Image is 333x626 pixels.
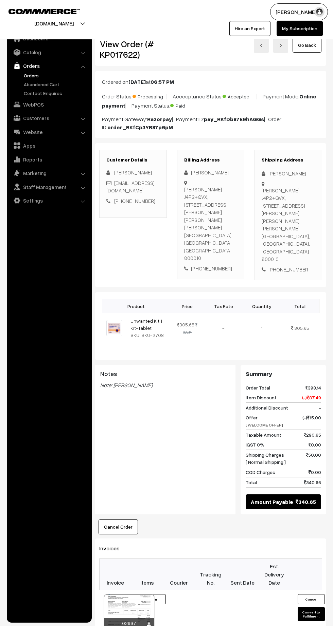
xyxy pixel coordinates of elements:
[304,479,321,486] span: 340.65
[99,545,128,552] span: Invoices
[305,384,321,391] span: 393.14
[102,299,170,313] th: Product
[8,7,68,15] a: COMMMERCE
[133,91,166,100] span: Processing
[246,431,281,438] span: Taxable Amount
[184,157,238,163] h3: Billing Address
[22,81,89,88] a: Abandoned Cart
[246,414,283,428] span: Offer
[258,559,290,590] th: Est. Delivery Date
[246,422,283,428] span: [ WELCOME OFFER]
[106,320,122,336] img: UNWANTED KIT.jpeg
[8,181,89,193] a: Staff Management
[318,404,321,411] span: -
[277,21,323,36] a: My Subscription
[114,198,155,204] a: [PHONE_NUMBER]
[130,331,166,339] div: SKU: SKU-2708
[8,153,89,166] a: Reports
[8,112,89,124] a: Customers
[223,91,257,100] span: Accepted
[302,394,321,401] span: (-) 87.49
[298,594,325,604] button: Cancel
[8,46,89,58] a: Catalog
[131,559,163,590] th: Items
[184,169,238,176] div: [PERSON_NAME]
[262,157,315,163] h3: Shipping Address
[314,7,325,17] img: user
[106,157,160,163] h3: Customer Details
[227,559,259,590] th: Sent Date
[151,78,174,85] b: 06:57 PM
[183,323,198,334] strike: 393.14
[262,170,315,177] div: [PERSON_NAME]
[298,607,325,621] button: Convert to Fulfilment
[205,299,243,313] th: Tax Rate
[8,194,89,207] a: Settings
[246,404,288,411] span: Additional Discount
[100,381,230,389] blockquote: Note: [PERSON_NAME]
[246,384,270,391] span: Order Total
[8,126,89,138] a: Website
[8,9,80,14] img: COMMMERCE
[246,370,321,378] h3: Summary
[170,100,204,109] span: Paid
[261,325,263,331] span: 1
[281,299,319,313] th: Total
[302,414,321,428] span: (-) 15.00
[106,180,155,194] a: [EMAIL_ADDRESS][DOMAIN_NAME]
[246,394,277,401] span: Item Discount
[205,313,243,343] td: -
[100,370,230,378] h3: Notes
[294,325,309,331] span: 305.65
[128,78,146,85] b: [DATE]
[262,266,315,273] div: [PHONE_NUMBER]
[229,21,270,36] a: Hire an Expert
[309,469,321,476] span: 0.00
[296,498,316,506] span: 340.65
[22,90,89,97] a: Contact Enquires
[246,469,275,476] span: COD Charges
[100,559,132,590] th: Invoice
[147,116,172,122] b: Razorpay
[246,479,257,486] span: Total
[279,43,283,48] img: right-arrow.png
[304,431,321,438] span: 290.65
[243,299,281,313] th: Quantity
[8,60,89,72] a: Orders
[102,91,319,110] p: Order Status: | Accceptance Status: | Payment Mode: | Payment Status:
[293,38,321,53] a: Go Back
[177,322,194,327] span: 305.65
[270,3,328,20] button: [PERSON_NAME]
[204,116,264,122] b: pay_RKfDb87E9hAGGs
[107,124,173,131] b: order_RKfCp3YR87p6pM
[306,451,321,466] span: 50.00
[130,318,162,331] a: Unwanted Kit 1 Kit-Tablet
[114,169,152,175] span: [PERSON_NAME]
[184,186,238,262] div: [PERSON_NAME] J4P2+QVX, [STREET_ADDRESS][PERSON_NAME][PERSON_NAME][PERSON_NAME] [GEOGRAPHIC_DATA]...
[246,441,264,448] span: IGST 0%
[170,299,205,313] th: Price
[184,265,238,272] div: [PHONE_NUMBER]
[262,187,315,263] div: [PERSON_NAME] J4P2+QVX, [STREET_ADDRESS][PERSON_NAME][PERSON_NAME][PERSON_NAME] [GEOGRAPHIC_DATA]...
[8,98,89,111] a: WebPOS
[102,78,319,86] p: Ordered on at
[195,559,227,590] th: Tracking No.
[22,72,89,79] a: Orders
[8,167,89,179] a: Marketing
[99,519,138,534] button: Cancel Order
[259,43,263,48] img: left-arrow.png
[102,115,319,131] p: Payment Gateway: | Payment ID: | Order ID:
[11,15,98,32] button: [DOMAIN_NAME]
[8,139,89,152] a: Apps
[246,451,286,466] span: Shipping Charges [ Normal Shipping ]
[309,441,321,448] span: 0.00
[163,559,195,590] th: Courier
[251,498,293,506] span: Amount Payable
[100,39,167,60] h2: View Order (# KP017622)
